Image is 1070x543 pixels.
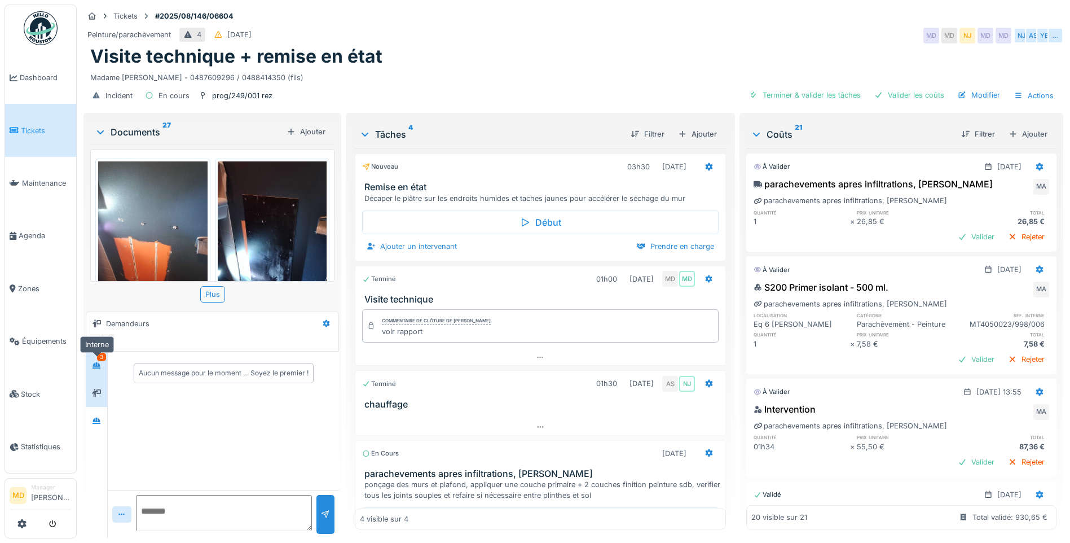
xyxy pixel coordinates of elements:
li: MD [10,487,27,504]
span: Agenda [19,230,72,241]
span: Dashboard [20,72,72,83]
div: Peinture/parachèvement [87,29,171,40]
div: Filtrer [626,126,669,142]
div: MD [662,271,678,287]
h6: ref. interne [953,312,1049,319]
div: MT4050023/998/006 [953,319,1049,330]
sup: 21 [795,128,802,141]
h6: prix unitaire [857,209,953,216]
h6: localisation [754,312,849,319]
img: xxsnfzxp2z20q6xe6gpbomwwt583 [218,161,327,307]
div: Validé [754,490,781,500]
div: Ajouter un intervenant [362,239,461,254]
strong: #2025/08/146/06604 [151,11,238,21]
div: Total validé: 930,65 € [972,512,1047,523]
div: 01h34 [754,441,849,452]
div: 03h30 [627,161,650,172]
span: Stock [21,389,72,400]
div: parachevements apres infiltrations, [PERSON_NAME] [754,421,947,431]
div: 01h30 [596,378,617,389]
h6: total [953,209,1049,216]
div: 26,85 € [953,216,1049,227]
div: Terminé [362,379,396,389]
div: 1 [754,339,849,349]
div: voir rapport [382,326,491,337]
div: Décaper le plâtre sur les endroits humides et taches jaunes pour accélérer le séchage du mur [364,193,721,204]
div: S200 Primer isolant - 500 ml. [754,281,888,294]
div: Début [362,211,719,234]
div: MA [1033,404,1049,420]
div: [DATE] [227,29,252,40]
div: Documents [95,125,282,139]
h6: total [953,331,1049,338]
div: 20 visible sur 21 [751,512,807,523]
div: MD [977,28,993,43]
div: Actions [1009,87,1059,104]
h3: Visite technique [364,294,721,305]
div: En cours [362,449,399,458]
div: Aucun message pour le moment … Soyez le premier ! [139,368,309,378]
span: Statistiques [21,441,72,452]
span: Équipements [22,336,72,347]
sup: 27 [162,125,171,139]
div: parachevements apres infiltrations, [PERSON_NAME] [754,177,993,191]
div: MD [923,28,939,43]
div: 87,36 € [953,441,1049,452]
div: Terminer & valider les tâches [745,87,865,103]
img: Badge_color-CXgf-gQk.svg [24,11,58,45]
a: Agenda [5,209,76,262]
div: 3 [97,353,106,361]
h6: prix unitaire [857,433,953,441]
div: [DATE] [662,448,686,459]
div: Valider [953,229,999,244]
a: Tickets [5,104,76,156]
div: À valider [754,387,790,397]
div: Prendre en charge [632,239,719,254]
div: MD [941,28,957,43]
a: Maintenance [5,157,76,209]
div: Valider les coûts [870,87,949,103]
div: [DATE] [629,378,654,389]
div: Tâches [359,128,622,141]
div: 4 [197,29,201,40]
div: [DATE] [997,161,1021,172]
a: Statistiques [5,421,76,473]
div: Commentaire de clôture de [PERSON_NAME] [382,317,491,325]
a: Dashboard [5,51,76,104]
div: 1 [754,216,849,227]
div: NJ [1014,28,1029,43]
span: Maintenance [22,178,72,189]
div: Madame [PERSON_NAME] - 0487609296 / 0488414350 (fils) [90,68,1056,83]
div: parachevements apres infiltrations, [PERSON_NAME] [754,299,947,309]
h3: parachevements apres infiltrations, [PERSON_NAME] [364,468,721,479]
div: En cours [158,90,190,101]
div: Incident [105,90,133,101]
div: [DATE] [662,161,686,172]
div: Valider [953,454,999,470]
div: × [850,216,857,227]
div: 4 visible sur 4 [360,514,408,524]
h3: chauffage [364,399,721,410]
h3: Remise en état [364,182,721,192]
div: MA [1033,179,1049,195]
div: Ajouter [673,126,721,142]
div: YE [1036,28,1052,43]
div: AS [662,376,678,392]
div: [DATE] [629,274,654,284]
div: Coûts [751,128,952,141]
li: [PERSON_NAME] [31,483,72,507]
a: MD Manager[PERSON_NAME] [10,483,72,510]
span: Zones [18,283,72,294]
span: Tickets [21,125,72,136]
div: Eq 6 [PERSON_NAME] [754,319,849,330]
div: 55,50 € [857,441,953,452]
div: AS [1025,28,1041,43]
div: MD [996,28,1011,43]
div: Plus [200,286,225,303]
div: Manager [31,483,72,492]
div: Modifier [953,87,1005,103]
img: krxwyudxmxxslmrprrtnke4hg935 [98,161,208,307]
div: × [850,339,857,349]
div: Demandeurs [106,318,149,329]
div: MA [1033,282,1049,297]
